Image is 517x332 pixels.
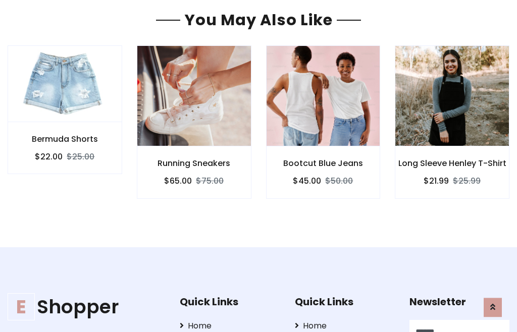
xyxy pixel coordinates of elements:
[35,152,63,161] h6: $22.00
[8,296,164,318] a: EShopper
[8,45,122,174] a: Bermuda Shorts $22.00$25.00
[395,158,509,168] h6: Long Sleeve Henley T-Shirt
[8,296,164,318] h1: Shopper
[137,45,251,198] a: Running Sneakers $65.00$75.00
[180,9,337,31] span: You May Also Like
[137,158,251,168] h6: Running Sneakers
[8,293,35,320] span: E
[295,296,395,308] h5: Quick Links
[266,45,381,198] a: Bootcut Blue Jeans $45.00$50.00
[196,175,224,187] del: $75.00
[395,45,509,198] a: Long Sleeve Henley T-Shirt $21.99$25.99
[164,176,192,186] h6: $65.00
[293,176,321,186] h6: $45.00
[453,175,481,187] del: $25.99
[180,320,280,332] a: Home
[424,176,449,186] h6: $21.99
[325,175,353,187] del: $50.00
[8,134,122,144] h6: Bermuda Shorts
[295,320,395,332] a: Home
[267,158,380,168] h6: Bootcut Blue Jeans
[180,296,280,308] h5: Quick Links
[409,296,509,308] h5: Newsletter
[67,151,94,162] del: $25.00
